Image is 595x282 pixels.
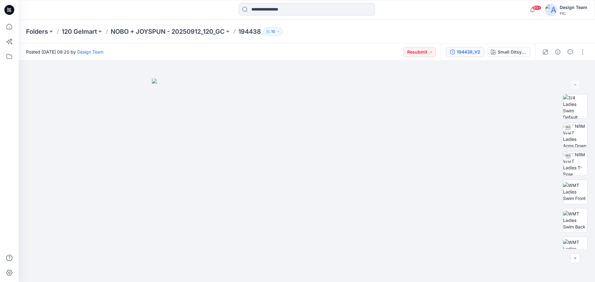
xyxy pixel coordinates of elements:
img: WMT Ladies Swim Front [563,182,587,202]
span: Posted [DATE] 09:20 by [26,49,104,55]
div: Small Ditsy V1_plum Candy [498,49,526,55]
img: WMT Ladies Swim Left [563,239,587,258]
a: NOBO + JOYSPUN - 20250912_120_GC [111,27,225,36]
img: TT NRM WMT Ladies T-Pose [563,151,587,176]
a: Design Team [77,49,104,54]
button: 10 [263,27,283,36]
button: Small Ditsy V1_plum Candy [487,47,530,57]
p: 194438 [238,27,261,36]
img: WMT Ladies Swim Back [563,210,587,230]
button: Details [553,47,563,57]
a: Folders [26,27,48,36]
img: avatar [545,4,557,16]
div: 194438_V2 [457,49,480,55]
span: 99+ [532,5,541,10]
p: 10 [271,28,275,35]
a: 120 Gelmart [62,27,97,36]
img: 3/4 Ladies Swim Default [563,94,587,119]
div: Design Team [560,4,587,11]
button: 194438_V2 [446,47,484,57]
div: PIC [560,11,587,16]
img: TT NRM WMT Ladies Arms Down [563,123,587,147]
